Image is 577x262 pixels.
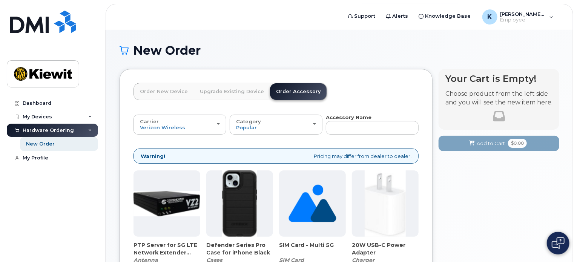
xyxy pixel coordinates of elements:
[445,90,552,107] p: Choose product from the left side and you will see the new item here.
[477,140,505,147] span: Add to Cart
[134,241,200,256] span: PTP Server for 5G LTE Network Extender 4/4G LTE Network Extender 3
[134,149,419,164] div: Pricing may differ from dealer to dealer!
[194,83,270,100] a: Upgrade Existing Device
[222,170,258,237] img: defenderiphone14.png
[230,115,322,134] button: Category Popular
[270,83,327,100] a: Order Accessory
[140,124,185,130] span: Verizon Wireless
[352,241,419,256] span: 20W USB-C Power Adapter
[508,139,527,148] span: $0.00
[236,124,257,130] span: Popular
[141,153,165,160] strong: Warning!
[326,114,371,120] strong: Accessory Name
[288,170,336,237] img: no_image_found-2caef05468ed5679b831cfe6fc140e25e0c280774317ffc20a367ab7fd17291e.png
[140,118,159,124] span: Carrier
[439,136,559,151] button: Add to Cart $0.00
[134,83,194,100] a: Order New Device
[134,191,200,216] img: Casa_Sysem.png
[552,237,565,249] img: Open chat
[445,74,552,84] h4: Your Cart is Empty!
[120,44,559,57] h1: New Order
[134,115,226,134] button: Carrier Verizon Wireless
[365,170,406,237] img: apple20w.jpg
[236,118,261,124] span: Category
[206,241,273,256] span: Defender Series Pro Case for iPhone Black
[279,241,346,256] span: SIM Card - Multi 5G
